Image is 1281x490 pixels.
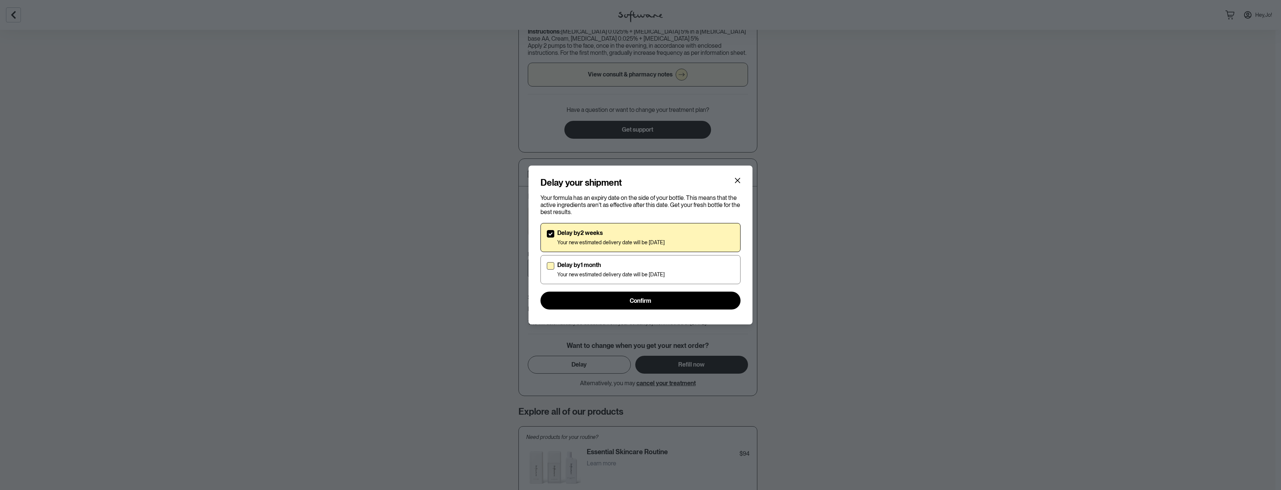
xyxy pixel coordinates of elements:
[557,271,665,278] p: Your new estimated delivery date will be [DATE]
[732,175,744,186] button: Close
[557,261,665,268] p: Delay by 1 month
[557,229,665,236] p: Delay by 2 weeks
[540,194,741,216] p: Your formula has an expiry date on the side of your bottle. This means that the active ingredient...
[540,178,622,188] h4: Delay your shipment
[630,297,651,304] span: Confirm
[557,239,665,246] p: Your new estimated delivery date will be [DATE]
[540,292,741,310] button: Confirm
